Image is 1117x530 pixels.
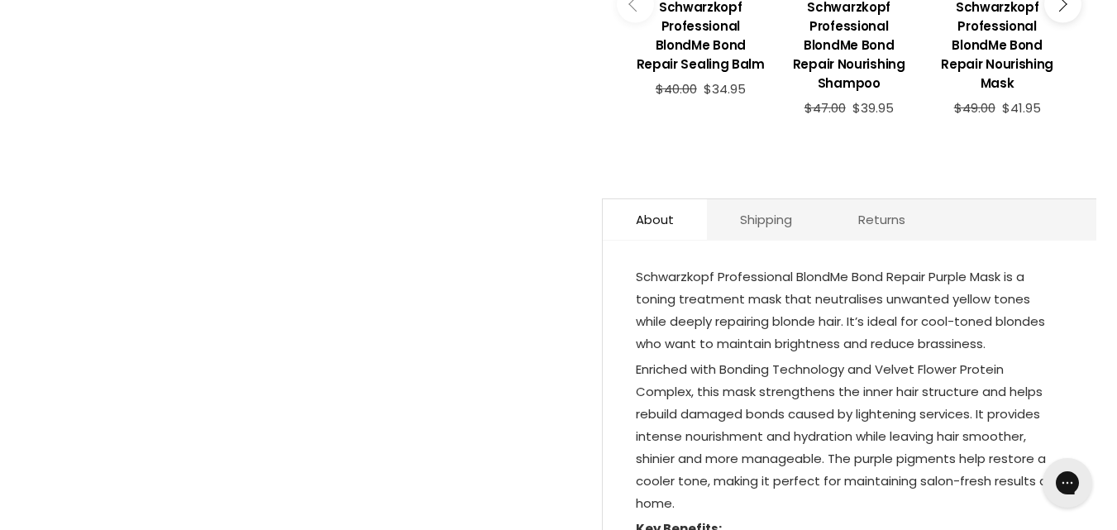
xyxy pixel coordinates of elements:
a: Returns [825,199,938,240]
a: About [603,199,707,240]
a: Shipping [707,199,825,240]
p: Enriched with Bonding Technology and Velvet Flower Protein Complex, this mask strengthens the inn... [636,358,1063,518]
span: $47.00 [804,99,846,117]
span: $34.95 [704,80,746,98]
span: $41.95 [1002,99,1041,117]
iframe: Gorgias live chat messenger [1034,452,1100,513]
span: $49.00 [954,99,995,117]
span: $40.00 [656,80,697,98]
span: $39.95 [852,99,894,117]
p: Schwarzkopf Professional BlondMe Bond Repair Purple Mask is a toning treatment mask that neutrali... [636,265,1063,358]
div: Page 6 [636,265,1063,518]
